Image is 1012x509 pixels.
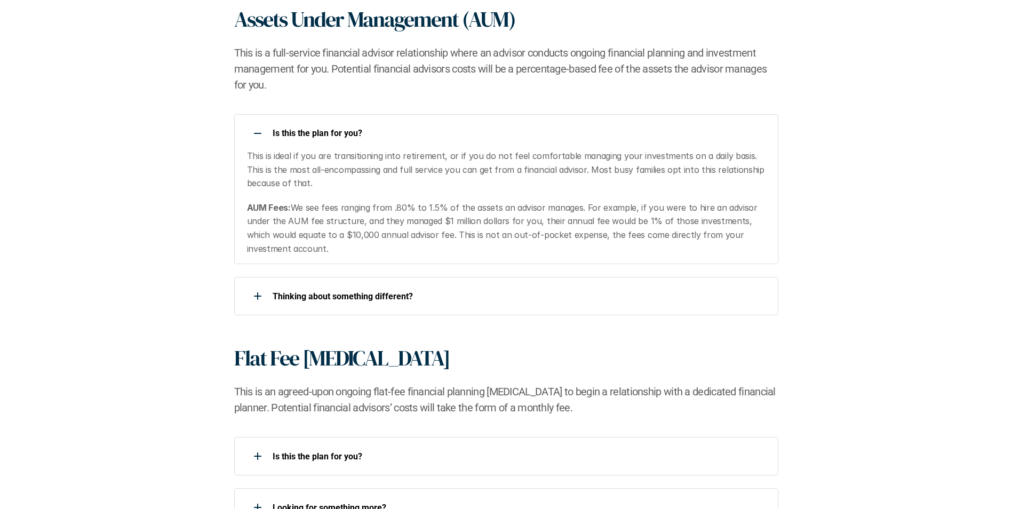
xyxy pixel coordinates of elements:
h2: This is a full-service financial advisor relationship where an advisor conducts ongoing financial... [234,45,778,93]
p: We see fees ranging from .80% to 1.5% of the assets an advisor manages. For example, if you were ... [247,201,765,256]
p: Is this the plan for you?​ [273,451,764,462]
h1: Assets Under Management (AUM) [234,6,515,32]
p: This is ideal if you are transitioning into retirement, or if you do not feel comfortable managin... [247,149,765,190]
h1: Flat Fee [MEDICAL_DATA] [234,345,450,371]
strong: AUM Fees: [247,202,291,213]
p: Is this the plan for you?​ [273,128,764,138]
p: ​Thinking about something different?​ [273,291,764,301]
h2: This is an agreed-upon ongoing flat-fee financial planning [MEDICAL_DATA] to begin a relationship... [234,384,778,416]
